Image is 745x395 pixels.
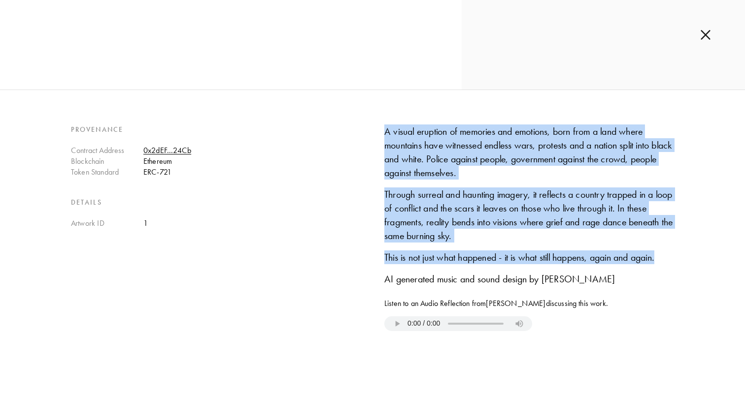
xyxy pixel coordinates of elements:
[71,156,143,167] div: Blockchain
[701,30,711,40] img: cross.b43b024a.svg
[384,187,674,243] div: Through surreal and haunting imagery, it reflects a country trapped in a loop of conflict and the...
[384,272,674,286] div: AI generated music and sound design by [PERSON_NAME]
[143,167,361,178] div: ERC-721
[71,167,143,178] div: Token Standard
[384,124,674,180] div: A visual eruption of memories and emotions, born from a land where mountains have witnessed endle...
[143,218,361,229] div: 1
[384,298,674,309] span: Listen to an Audio Reflection from [PERSON_NAME] discussing this work.
[384,316,532,331] audio: https://storage.googleapis.com/fellowship-2022/dailies-2/audio/hrant-khachatryan-the-explosion-of...
[384,250,674,264] div: This is not just what happened - it is what still happens, again and again.
[71,218,143,229] div: Artwork ID
[71,145,143,156] div: Contract Address
[71,124,361,135] h4: Provenance
[143,146,191,155] a: 0x2dEF...24Cb
[71,197,361,208] h4: Details
[143,156,361,167] div: Ethereum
